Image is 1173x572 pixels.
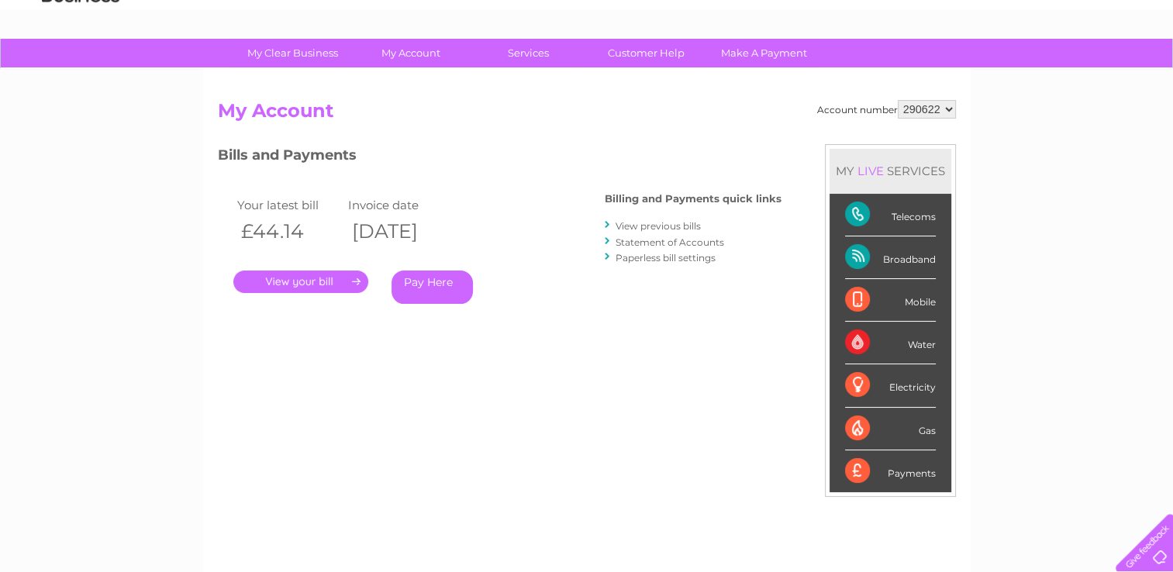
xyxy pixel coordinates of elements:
a: . [233,270,368,293]
div: Electricity [845,364,936,407]
div: Gas [845,408,936,450]
h4: Billing and Payments quick links [605,193,781,205]
a: Customer Help [582,39,710,67]
a: Telecoms [982,66,1029,78]
div: Mobile [845,279,936,322]
td: Your latest bill [233,195,345,215]
div: Telecoms [845,194,936,236]
a: Statement of Accounts [616,236,724,248]
a: My Account [347,39,474,67]
a: View previous bills [616,220,701,232]
th: [DATE] [344,215,456,247]
a: Energy [939,66,973,78]
div: MY SERVICES [830,149,951,193]
div: Payments [845,450,936,492]
a: My Clear Business [229,39,357,67]
a: Pay Here [392,270,473,304]
div: Water [845,322,936,364]
div: Account number [817,100,956,119]
a: 0333 014 3131 [881,8,988,27]
div: Broadband [845,236,936,279]
div: LIVE [854,164,887,178]
a: Make A Payment [700,39,828,67]
img: logo.png [41,40,120,88]
h2: My Account [218,100,956,129]
a: Water [900,66,930,78]
a: Services [464,39,592,67]
th: £44.14 [233,215,345,247]
td: Invoice date [344,195,456,215]
a: Paperless bill settings [616,252,716,264]
div: Clear Business is a trading name of Verastar Limited (registered in [GEOGRAPHIC_DATA] No. 3667643... [221,9,954,75]
h3: Bills and Payments [218,144,781,171]
a: Contact [1070,66,1108,78]
a: Log out [1122,66,1158,78]
a: Blog [1038,66,1061,78]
